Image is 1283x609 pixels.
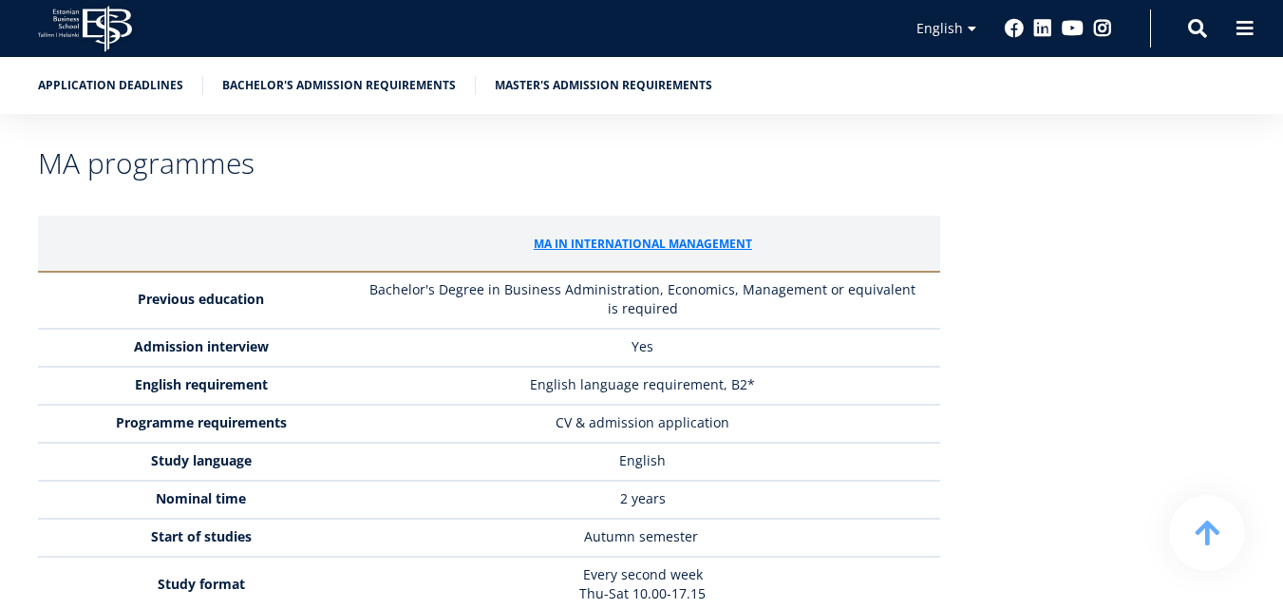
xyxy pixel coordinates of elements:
[151,527,252,545] strong: Start of studies
[355,329,940,367] td: Yes
[365,565,921,584] p: Every second week
[222,76,456,95] a: Bachelor's admission requirements
[151,451,252,469] strong: Study language
[116,413,287,431] strong: Programme requirements
[534,235,752,254] a: MA in International Management
[38,149,940,178] h3: MA programmes
[365,280,921,318] p: Bachelor's Degree in Business Administration, Economics, Management or equivalent is required
[355,443,940,481] td: English
[1093,19,1112,38] a: Instagram
[135,375,268,393] strong: English requirement
[134,337,269,355] strong: Admission interview
[1005,19,1024,38] a: Facebook
[138,290,264,308] strong: Previous education
[1062,19,1084,38] a: Youtube
[355,519,940,557] td: Autumn semester
[38,76,183,95] a: Application deadlines
[365,584,921,603] p: Thu-Sat 10.00-17.15
[355,367,940,405] td: English language requirement, B2*
[355,405,940,443] td: CV & admission application
[365,489,921,508] p: 2 years
[158,575,245,593] strong: Study format
[495,76,712,95] a: Master's admission requirements
[156,489,246,507] strong: Nominal time
[1033,19,1052,38] a: Linkedin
